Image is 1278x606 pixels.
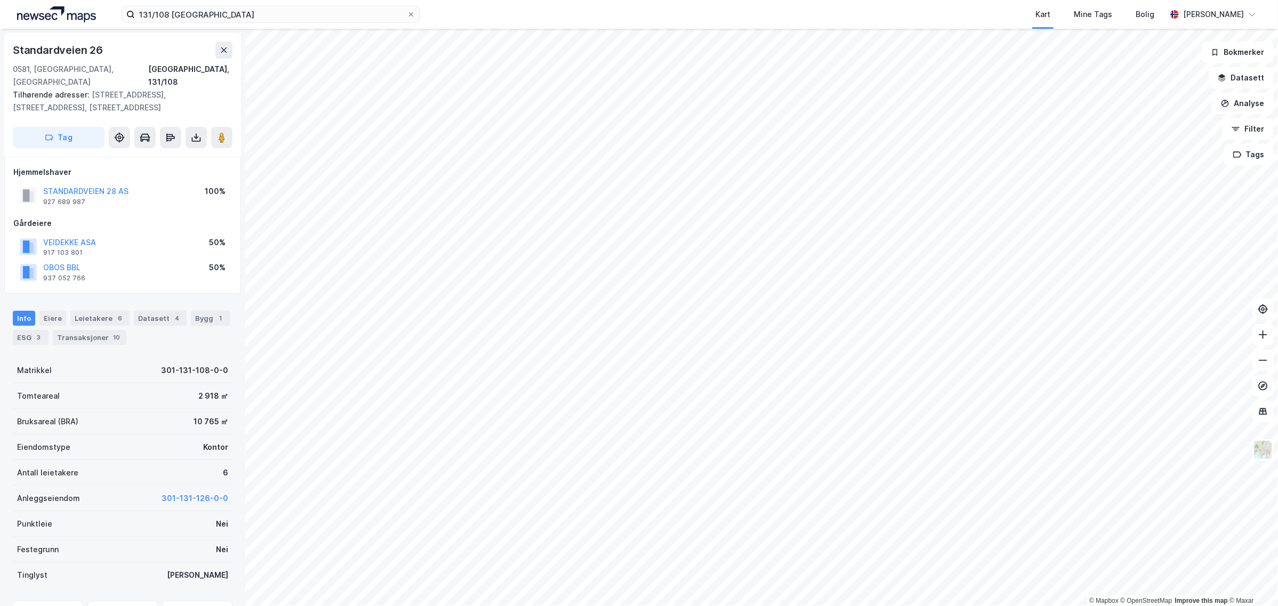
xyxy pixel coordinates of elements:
div: Datasett [134,311,187,326]
div: 937 052 766 [43,274,85,282]
div: Tinglyst [17,569,47,581]
span: Tilhørende adresser: [13,90,92,99]
div: Tomteareal [17,390,60,402]
div: Leietakere [70,311,130,326]
div: Kontor [203,441,228,454]
div: Standardveien 26 [13,42,105,59]
div: Eiendomstype [17,441,70,454]
div: Kart [1035,8,1050,21]
div: Punktleie [17,518,52,530]
div: 50% [209,236,226,249]
a: Mapbox [1089,597,1119,604]
div: Bygg [191,311,230,326]
div: Bolig [1136,8,1154,21]
div: Nei [216,518,228,530]
div: 3 [34,332,44,343]
div: Kontrollprogram for chat [1225,555,1278,606]
div: 10 765 ㎡ [194,415,228,428]
button: Tag [13,127,105,148]
div: [STREET_ADDRESS], [STREET_ADDRESS], [STREET_ADDRESS] [13,88,224,114]
div: Festegrunn [17,543,59,556]
div: 927 689 987 [43,198,85,206]
div: ESG [13,330,49,345]
img: Z [1253,440,1273,460]
div: 6 [223,466,228,479]
div: 301-131-108-0-0 [161,364,228,377]
div: [PERSON_NAME] [1183,8,1244,21]
div: Nei [216,543,228,556]
div: 50% [209,261,226,274]
div: Eiere [39,311,66,326]
button: Filter [1223,118,1274,140]
div: Bruksareal (BRA) [17,415,78,428]
div: 100% [205,185,226,198]
div: [GEOGRAPHIC_DATA], 131/108 [148,63,232,88]
div: Matrikkel [17,364,52,377]
div: Transaksjoner [53,330,126,345]
a: Improve this map [1175,597,1228,604]
div: 6 [115,313,125,324]
input: Søk på adresse, matrikkel, gårdeiere, leietakere eller personer [135,6,407,22]
a: OpenStreetMap [1121,597,1172,604]
div: Anleggseiendom [17,492,80,505]
button: Datasett [1209,67,1274,88]
div: Antall leietakere [17,466,78,479]
div: 10 [111,332,122,343]
div: Info [13,311,35,326]
div: 917 103 801 [43,248,83,257]
div: 2 918 ㎡ [198,390,228,402]
button: Bokmerker [1202,42,1274,63]
div: Hjemmelshaver [13,166,232,179]
div: Gårdeiere [13,217,232,230]
button: Analyse [1212,93,1274,114]
button: 301-131-126-0-0 [162,492,228,505]
img: logo.a4113a55bc3d86da70a041830d287a7e.svg [17,6,96,22]
div: [PERSON_NAME] [167,569,228,581]
iframe: Chat Widget [1225,555,1278,606]
button: Tags [1224,144,1274,165]
div: 4 [172,313,182,324]
div: Mine Tags [1074,8,1112,21]
div: 0581, [GEOGRAPHIC_DATA], [GEOGRAPHIC_DATA] [13,63,148,88]
div: 1 [215,313,226,324]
